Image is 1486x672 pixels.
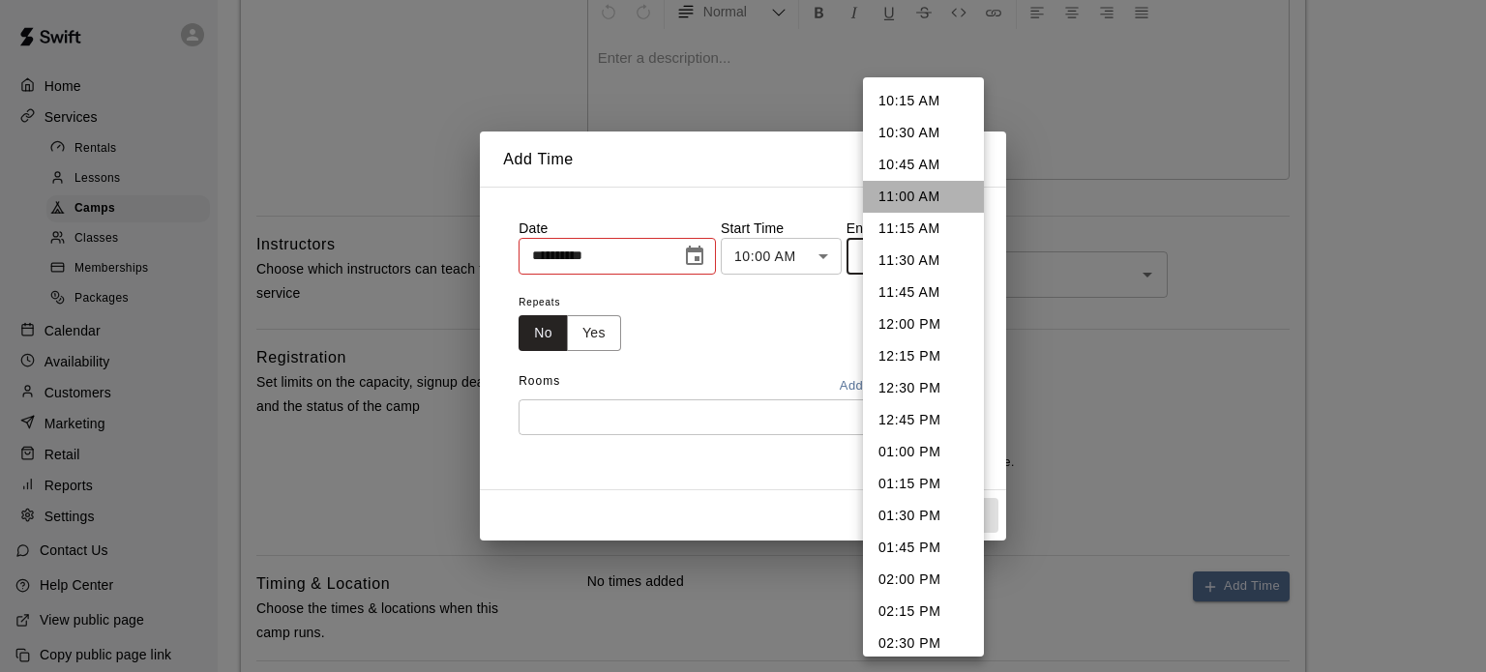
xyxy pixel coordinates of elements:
[863,340,984,372] li: 12:15 PM
[863,277,984,308] li: 11:45 AM
[863,85,984,117] li: 10:15 AM
[863,532,984,564] li: 01:45 PM
[863,564,984,596] li: 02:00 PM
[863,596,984,628] li: 02:15 PM
[863,117,984,149] li: 10:30 AM
[863,149,984,181] li: 10:45 AM
[863,500,984,532] li: 01:30 PM
[863,436,984,468] li: 01:00 PM
[863,372,984,404] li: 12:30 PM
[863,404,984,436] li: 12:45 PM
[863,245,984,277] li: 11:30 AM
[863,181,984,213] li: 11:00 AM
[863,628,984,659] li: 02:30 PM
[863,468,984,500] li: 01:15 PM
[863,213,984,245] li: 11:15 AM
[863,308,984,340] li: 12:00 PM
